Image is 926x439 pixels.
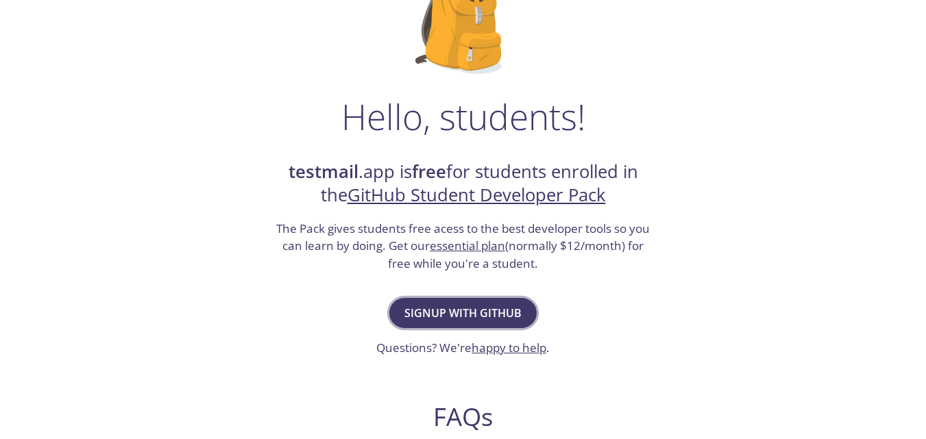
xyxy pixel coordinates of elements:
h1: Hello, students! [341,96,585,137]
span: Signup with GitHub [404,303,522,323]
h3: Questions? We're . [376,339,550,357]
h2: .app is for students enrolled in the [275,160,652,208]
a: happy to help [472,340,546,355]
strong: testmail [289,160,358,184]
button: Signup with GitHub [389,298,537,328]
strong: free [412,160,446,184]
h3: The Pack gives students free acess to the best developer tools so you can learn by doing. Get our... [275,220,652,273]
a: essential plan [430,238,505,253]
a: GitHub Student Developer Pack [348,183,606,207]
h2: FAQs [200,401,727,432]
